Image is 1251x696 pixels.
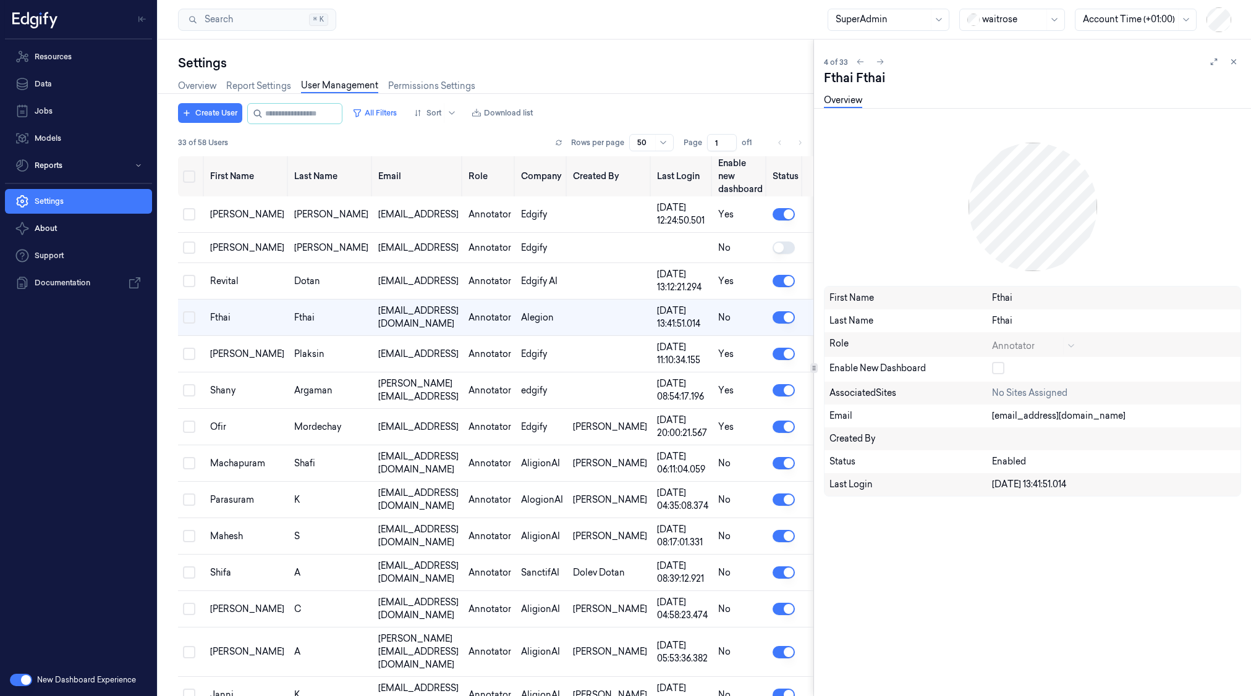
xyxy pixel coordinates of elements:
div: [DATE] 05:53:36.382 [657,639,708,665]
div: fthai fthai [824,69,1241,86]
div: [EMAIL_ADDRESS] [378,421,459,434]
div: AligionAI [521,530,563,543]
span: 4 of 33 [824,57,848,67]
div: No [718,530,763,543]
div: [EMAIL_ADDRESS][DOMAIN_NAME] [992,409,1236,422]
div: Annotator [469,384,511,397]
button: Toggle Navigation [132,9,152,29]
a: Models [5,126,152,151]
div: [DATE] 04:35:08.374 [657,487,708,513]
div: Annotator [469,645,511,658]
div: AligionAI [521,457,563,470]
span: Search [200,13,233,26]
div: [EMAIL_ADDRESS][DOMAIN_NAME] [378,304,459,330]
a: Settings [5,189,152,214]
th: Created By [568,156,652,196]
button: Search⌘K [178,9,336,31]
div: Created By [829,432,992,445]
div: Enabled [992,455,1236,468]
button: Select row [183,384,195,396]
div: No [718,311,763,324]
div: [DATE] 13:41:51.014 [657,304,708,330]
div: Annotator [469,530,511,543]
div: [EMAIL_ADDRESS] [378,275,459,288]
a: Overview [178,80,216,93]
div: Last Login [829,478,992,491]
button: Select row [183,530,195,542]
div: Alegion [521,311,563,324]
div: No [718,457,763,470]
div: parasuram [210,493,284,506]
div: AlogionAI [521,493,563,506]
div: [EMAIL_ADDRESS] [378,241,459,254]
div: [DATE] 08:39:12.921 [657,560,708,585]
span: Page [684,137,702,148]
div: [PERSON_NAME] [210,208,284,221]
button: All Filters [347,103,402,123]
button: Select row [183,457,195,469]
div: fthai [294,311,368,324]
div: No [718,493,763,506]
button: Select row [183,493,195,506]
div: associatedSites [829,387,992,400]
div: [DATE] 08:54:17.196 [657,377,708,403]
div: Annotator [469,348,511,361]
div: AligionAI [521,603,563,616]
div: [PERSON_NAME] [294,208,368,221]
button: Select row [183,646,195,658]
a: Report Settings [226,80,291,93]
div: fthai [210,311,284,324]
div: Edgify [521,208,563,221]
div: [EMAIL_ADDRESS][DOMAIN_NAME] [378,487,459,513]
div: [DATE] 20:00:21.567 [657,414,708,440]
div: mahesh [210,530,284,543]
div: Role [829,337,992,352]
a: Support [5,243,152,268]
div: Settings [178,54,813,72]
div: First Name [829,291,992,304]
div: Annotator [469,311,511,324]
div: Dotan [294,275,368,288]
p: Rows per page [571,137,624,148]
div: Annotator [469,241,511,254]
button: Select row [183,348,195,360]
div: [PERSON_NAME] [210,241,284,254]
div: A [294,566,368,579]
div: SanctifAI [521,566,563,579]
div: Status [829,455,992,468]
div: machapuram [210,457,284,470]
div: Edgify [521,241,563,254]
a: Overview [824,94,862,108]
div: Edgify AI [521,275,563,288]
div: Edgify [521,348,563,361]
button: Create User [178,103,242,123]
button: Download list [467,103,538,123]
div: a [294,645,368,658]
th: First Name [205,156,289,196]
div: [DATE] 13:41:51.014 [992,478,1236,491]
div: Yes [718,208,763,221]
div: Shifa [210,566,284,579]
th: Last Login [652,156,713,196]
div: [PERSON_NAME] [573,457,647,470]
div: [DATE] 04:58:23.474 [657,596,708,622]
th: Role [464,156,516,196]
div: Plaksin [294,348,368,361]
th: Enable new dashboard [713,156,768,196]
div: Revital [210,275,284,288]
th: Company [516,156,568,196]
div: Email [829,409,992,422]
span: 33 of 58 Users [178,137,228,148]
div: [EMAIL_ADDRESS][DOMAIN_NAME] [378,596,459,622]
div: Annotator [469,566,511,579]
div: [PERSON_NAME] [573,493,647,506]
div: fthai [992,291,1236,304]
div: No [718,566,763,579]
div: [EMAIL_ADDRESS][DOMAIN_NAME] [378,450,459,476]
th: Status [768,156,804,196]
div: Annotator [469,603,511,616]
div: Dolev Dotan [573,566,647,579]
div: [EMAIL_ADDRESS] [378,208,459,221]
th: Email [373,156,464,196]
button: Select row [183,208,195,220]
